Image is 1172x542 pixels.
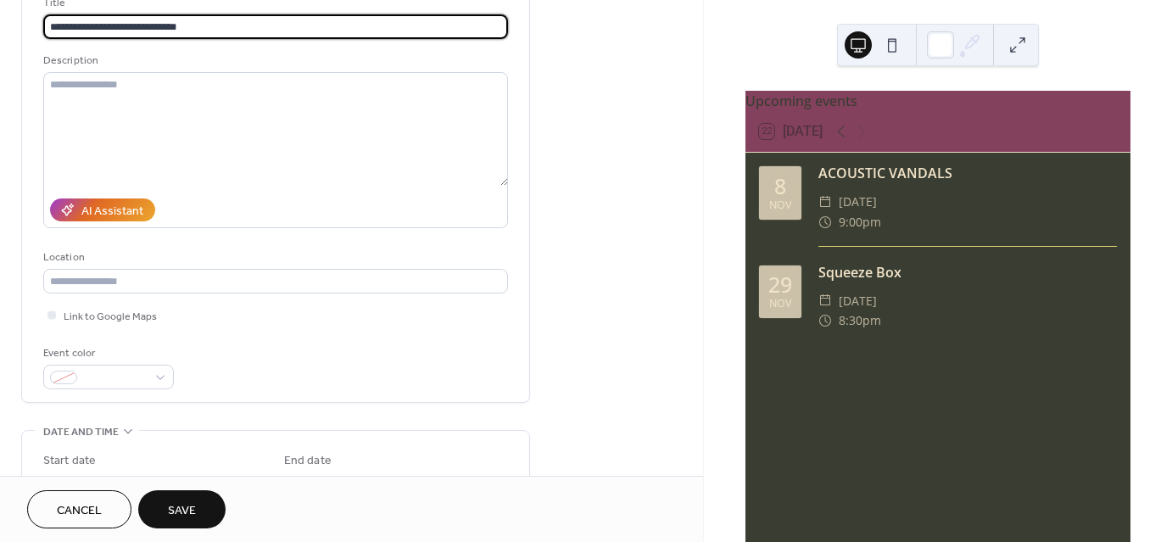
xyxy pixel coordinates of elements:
[407,474,431,492] span: Time
[64,308,157,326] span: Link to Google Maps
[769,299,791,310] div: Nov
[818,212,832,232] div: ​
[43,249,505,266] div: Location
[43,344,170,362] div: Event color
[818,310,832,331] div: ​
[27,490,131,528] button: Cancel
[43,452,96,470] div: Start date
[818,291,832,311] div: ​
[57,502,102,520] span: Cancel
[839,291,877,311] span: [DATE]
[839,212,881,232] span: 9:00pm
[818,192,832,212] div: ​
[818,262,1117,282] div: Squeeze Box
[81,203,143,221] div: AI Assistant
[50,198,155,221] button: AI Assistant
[839,310,881,331] span: 8:30pm
[818,163,1117,183] div: ACOUSTIC VANDALS
[138,490,226,528] button: Save
[284,474,307,492] span: Date
[43,474,66,492] span: Date
[745,91,1130,111] div: Upcoming events
[839,192,877,212] span: [DATE]
[166,474,190,492] span: Time
[774,176,786,197] div: 8
[768,274,792,295] div: 29
[769,200,791,211] div: Nov
[43,423,119,441] span: Date and time
[43,52,505,70] div: Description
[168,502,196,520] span: Save
[284,452,332,470] div: End date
